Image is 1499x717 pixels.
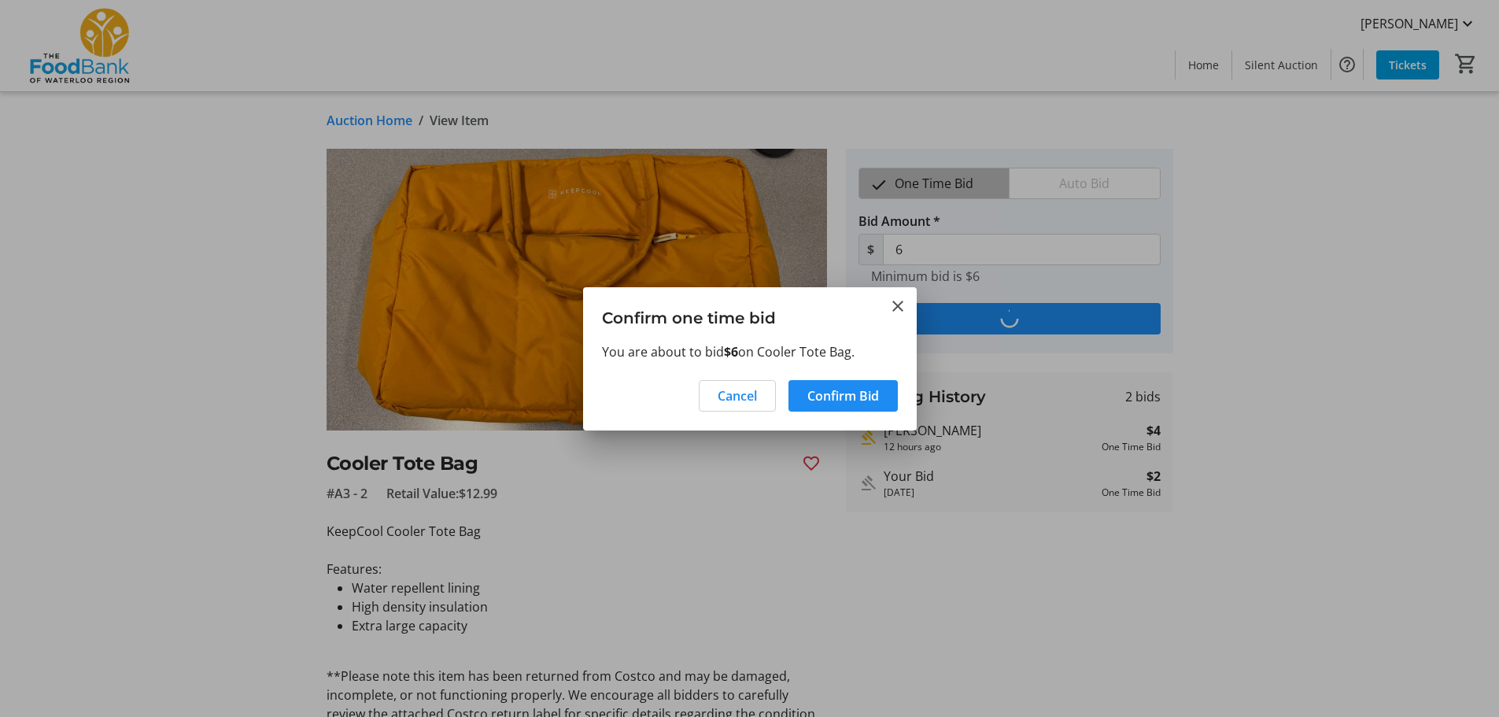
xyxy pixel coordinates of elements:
span: Confirm Bid [807,386,879,405]
button: Close [888,297,907,316]
button: Cancel [699,380,776,412]
p: You are about to bid on Cooler Tote Bag. [602,342,898,361]
strong: $6 [724,343,738,360]
h3: Confirm one time bid [583,287,917,342]
button: Confirm Bid [788,380,898,412]
span: Cancel [718,386,757,405]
